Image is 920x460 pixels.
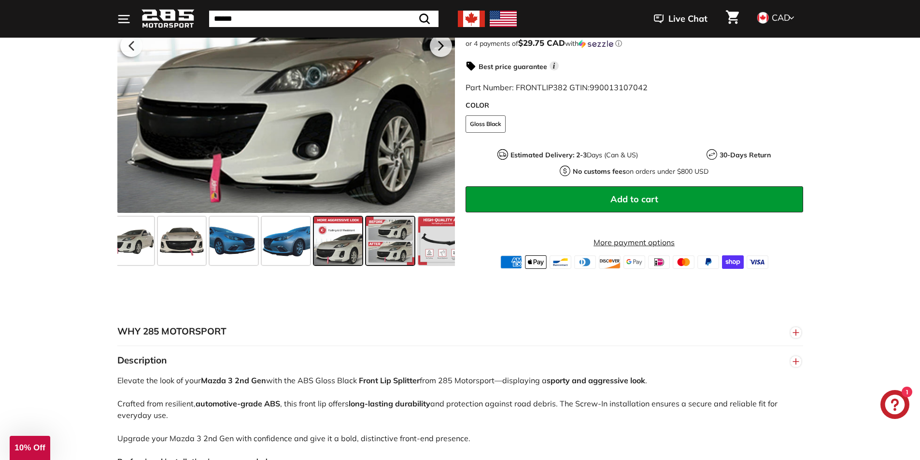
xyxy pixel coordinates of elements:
[196,399,280,408] strong: automotive-grade ABS
[648,255,670,269] img: ideal
[610,194,658,205] span: Add to cart
[747,255,768,269] img: visa
[500,255,522,269] img: american_express
[550,61,559,70] span: i
[641,7,720,31] button: Live Chat
[117,317,803,346] button: WHY 285 MOTORSPORT
[599,255,621,269] img: discover
[623,255,645,269] img: google_pay
[359,376,420,385] strong: Front Lip Splitter
[14,443,45,452] span: 10% Off
[479,62,547,71] strong: Best price guarantee
[466,39,803,48] div: or 4 payments of$29.75 CADwithSezzle Click to learn more about Sezzle
[878,390,912,421] inbox-online-store-chat: Shopify online store chat
[117,346,803,375] button: Description
[668,13,708,25] span: Live Chat
[720,2,745,35] a: Cart
[510,151,587,159] strong: Estimated Delivery: 2-3
[573,167,708,177] p: on orders under $800 USD
[673,255,694,269] img: master
[466,186,803,212] button: Add to cart
[697,255,719,269] img: paypal
[525,255,547,269] img: apple_pay
[772,12,790,23] span: CAD
[10,436,50,460] div: 10% Off
[510,150,638,160] p: Days (Can & US)
[466,39,803,48] div: or 4 payments of with
[579,40,613,48] img: Sezzle
[550,255,571,269] img: bancontact
[209,11,439,27] input: Search
[466,83,648,92] span: Part Number: FRONTLIP382 GTIN:
[142,8,195,30] img: Logo_285_Motorsport_areodynamics_components
[720,151,771,159] strong: 30-Days Return
[201,376,266,385] strong: Mazda 3 2nd Gen
[574,255,596,269] img: diners_club
[590,83,648,92] span: 990013107042
[518,38,565,48] span: $29.75 CAD
[573,167,626,176] strong: No customs fees
[466,237,803,248] a: More payment options
[547,376,645,385] strong: sporty and aggressive look
[466,100,803,111] label: COLOR
[349,399,430,408] strong: long-lasting durability
[722,255,744,269] img: shopify_pay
